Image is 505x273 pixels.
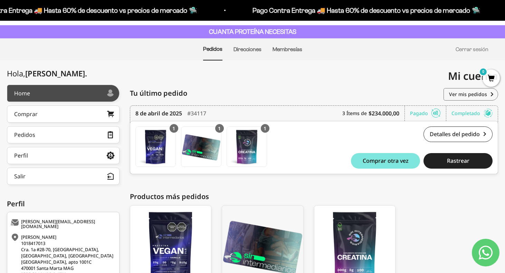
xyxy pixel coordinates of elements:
[181,127,221,167] img: Translation missing: es.Membresía Anual
[7,147,120,164] a: Perfil
[7,126,120,143] a: Pedidos
[14,153,28,158] div: Perfil
[363,158,409,163] span: Comprar otra vez
[187,106,206,121] div: #34117
[136,127,175,167] img: Translation missing: es.Proteína Vegetal - 2 Libras (910g) - Vainilla 2lb
[234,46,261,52] a: Direcciones
[410,106,446,121] div: Pagado
[14,173,26,179] div: Salir
[444,88,498,101] a: Ver mis pedidos
[423,126,493,142] a: Detalles del pedido
[130,191,498,202] div: Productos más pedidos
[7,85,120,102] a: Home
[170,124,178,133] div: 1
[483,75,500,83] a: 0
[342,106,405,121] div: 3 Ítems de
[25,68,87,78] span: [PERSON_NAME]
[135,126,176,167] a: Proteína Vegetal - 2 Libras (910g) - Vainilla 2lb
[209,28,296,35] strong: CUANTA PROTEÍNA NECESITAS
[273,46,302,52] a: Membresías
[456,46,488,52] a: Cerrar sesión
[203,46,222,52] a: Pedidos
[14,111,38,117] div: Comprar
[479,68,487,76] mark: 0
[181,126,221,167] a: Membresía Anual
[451,106,493,121] div: Completado
[7,168,120,185] button: Salir
[7,199,120,209] div: Perfil
[252,5,480,16] p: Pago Contra Entrega 🚚 Hasta 60% de descuento vs precios de mercado 🛸
[215,124,224,133] div: 1
[7,69,87,78] div: Hola,
[261,124,269,133] div: 1
[14,132,35,138] div: Pedidos
[423,153,493,169] button: Rastrear
[369,109,399,117] b: $234.000,00
[85,68,87,78] span: .
[227,127,267,167] img: Translation missing: es.Creatina Monohidrato - 300g
[135,109,182,117] time: 8 de abril de 2025
[7,105,120,123] a: Comprar
[448,69,498,83] span: Mi cuenta
[351,153,420,169] button: Comprar otra vez
[11,219,114,229] div: [PERSON_NAME][EMAIL_ADDRESS][DOMAIN_NAME]
[130,88,187,98] span: Tu último pedido
[14,91,30,96] div: Home
[227,126,267,167] a: Creatina Monohidrato - 300g
[447,158,469,163] span: Rastrear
